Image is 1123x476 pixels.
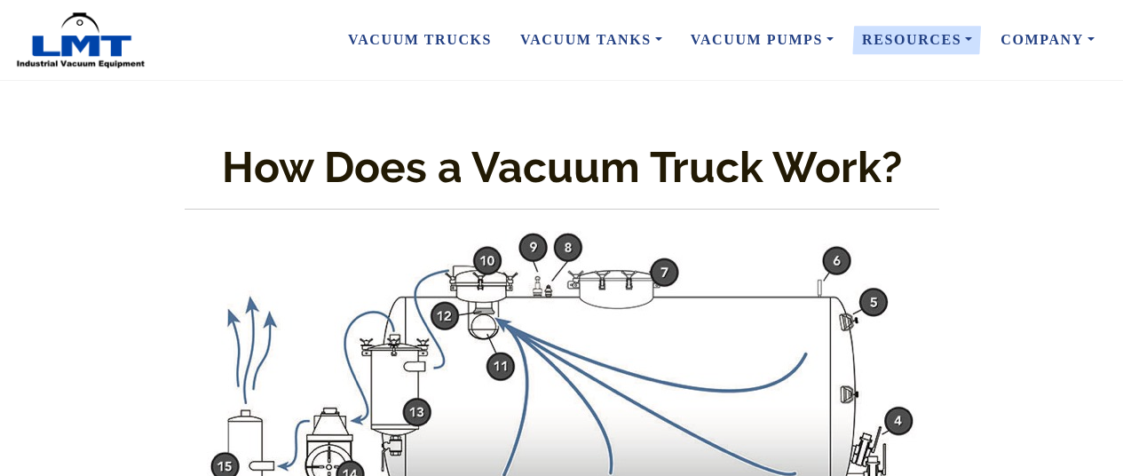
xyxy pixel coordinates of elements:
a: Resources [848,21,986,59]
a: Vacuum Pumps [676,21,848,59]
img: LMT [14,12,147,69]
a: Vacuum Tanks [506,21,676,59]
h1: How Does a Vacuum Truck Work? [185,138,939,197]
a: Vacuum Trucks [334,21,506,59]
a: Company [986,21,1109,59]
